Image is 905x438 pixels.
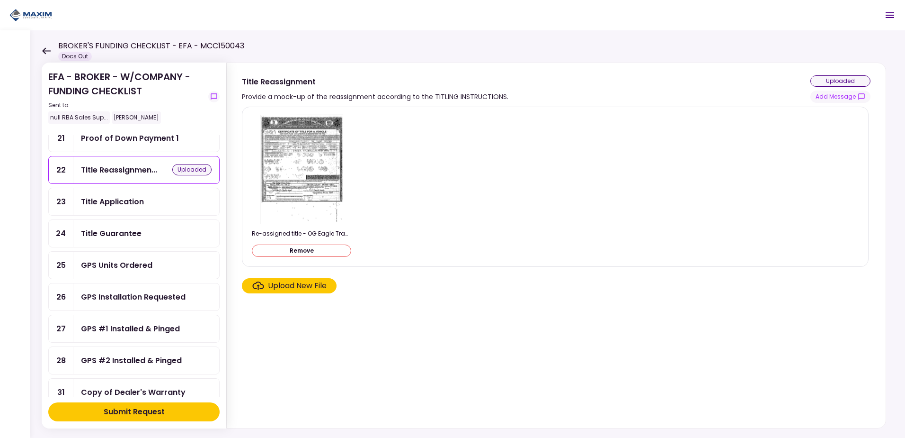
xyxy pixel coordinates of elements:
[49,379,73,406] div: 31
[48,111,110,124] div: null RBA Sales Sup...
[810,91,870,103] button: show-messages
[81,196,144,208] div: Title Application
[48,315,220,343] a: 27GPS #1 Installed & Pinged
[49,156,73,183] div: 22
[242,278,337,293] span: Click here to upload the required document
[49,188,73,215] div: 23
[48,378,220,406] a: 31Copy of Dealer's Warranty
[48,283,220,311] a: 26GPS Installation Requested
[878,4,901,27] button: Open menu
[81,323,180,335] div: GPS #1 Installed & Pinged
[226,63,886,429] div: Title ReassignmentProvide a mock-up of the reassignment according to the TITLING INSTRUCTIONS.upl...
[112,111,161,124] div: [PERSON_NAME]
[268,280,327,292] div: Upload New File
[81,259,152,271] div: GPS Units Ordered
[58,40,244,52] h1: BROKER'S FUNDING CHECKLIST - EFA - MCC150043
[49,315,73,342] div: 27
[48,188,220,216] a: 23Title Application
[49,220,73,247] div: 24
[48,156,220,184] a: 22Title Reassignmentuploaded
[48,251,220,279] a: 25GPS Units Ordered
[48,101,204,109] div: Sent to:
[48,347,220,374] a: 28GPS #2 Installed & Pinged
[48,70,204,124] div: EFA - BROKER - W/COMPANY - FUNDING CHECKLIST
[49,347,73,374] div: 28
[49,283,73,310] div: 26
[48,402,220,421] button: Submit Request
[208,91,220,102] button: show-messages
[58,52,92,61] div: Docs Out
[81,386,186,398] div: Copy of Dealer's Warranty
[252,245,351,257] button: Remove
[48,219,220,247] a: 24Title Guarantee
[81,164,157,176] div: Title Reassignment
[81,228,142,239] div: Title Guarantee
[49,252,73,279] div: 25
[81,355,182,366] div: GPS #2 Installed & Pinged
[172,164,212,175] div: uploaded
[48,124,220,152] a: 21Proof of Down Payment 1
[49,125,73,152] div: 21
[81,291,186,303] div: GPS Installation Requested
[9,8,52,22] img: Partner icon
[81,132,179,144] div: Proof of Down Payment 1
[252,229,351,238] div: Re-assigned title - OG Eagle Trans. Corp. - CD2508130647.pdf
[242,91,508,102] div: Provide a mock-up of the reassignment according to the TITLING INSTRUCTIONS.
[242,76,508,88] div: Title Reassignment
[810,75,870,87] div: uploaded
[104,406,165,418] div: Submit Request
